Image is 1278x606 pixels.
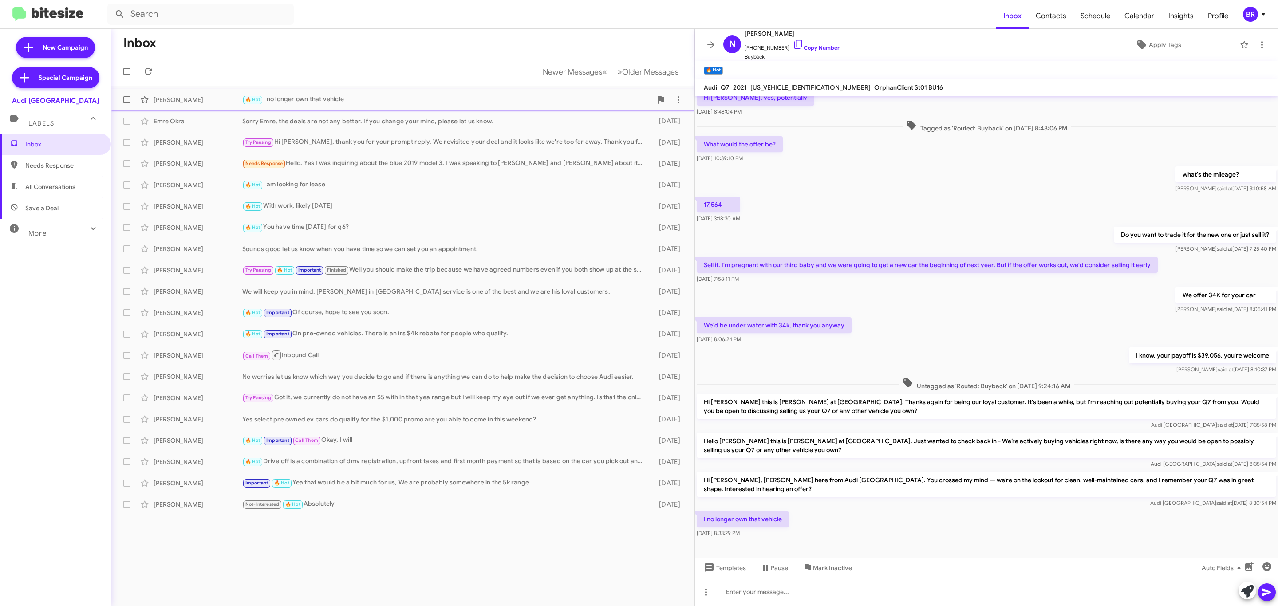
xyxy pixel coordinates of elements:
[242,393,647,403] div: Got it, we currently do not have an S5 with in that yea range but I will keep my eye out if we ev...
[245,139,271,145] span: Try Pausing
[245,310,260,315] span: 🔥 Hot
[771,560,788,576] span: Pause
[1201,3,1235,29] a: Profile
[25,204,59,212] span: Save a Deal
[274,480,289,486] span: 🔥 Hot
[622,67,678,77] span: Older Messages
[154,287,242,296] div: [PERSON_NAME]
[1202,560,1244,576] span: Auto Fields
[647,479,687,488] div: [DATE]
[242,201,647,211] div: With work, likely [DATE]
[1217,185,1232,192] span: said at
[245,161,283,166] span: Needs Response
[538,63,684,81] nav: Page navigation example
[327,267,347,273] span: Finished
[25,140,101,149] span: Inbox
[1175,166,1276,182] p: what's the mileage?
[154,457,242,466] div: [PERSON_NAME]
[154,330,242,338] div: [PERSON_NAME]
[697,317,852,333] p: We'd be under water with 34k, thank you anyway
[154,202,242,211] div: [PERSON_NAME]
[242,329,647,339] div: On pre-owned vehicles. There is an irs $4k rebate for people who qualify.
[1114,227,1276,243] p: Do you want to trade it for the new one or just sell it?
[242,222,647,232] div: You have time [DATE] for q6?
[697,336,741,342] span: [DATE] 8:06:24 PM
[242,117,647,126] div: Sorry Emre, the deals are not any better. If you change your mind, please let us know.
[1195,560,1251,576] button: Auto Fields
[242,478,647,488] div: Yea that would be a bit much for us, We are probably somewhere in the 5k range.
[537,63,612,81] button: Previous
[242,265,647,275] div: Well you should make the trip because we have agreed numbers even if you both show up at the same...
[1243,7,1258,22] div: BR
[647,181,687,189] div: [DATE]
[647,436,687,445] div: [DATE]
[745,39,840,52] span: [PHONE_NUMBER]
[697,108,742,115] span: [DATE] 8:48:04 PM
[647,159,687,168] div: [DATE]
[39,73,92,82] span: Special Campaign
[154,95,242,104] div: [PERSON_NAME]
[647,372,687,381] div: [DATE]
[285,501,300,507] span: 🔥 Hot
[753,560,795,576] button: Pause
[154,394,242,402] div: [PERSON_NAME]
[1175,185,1276,192] span: [PERSON_NAME] [DATE] 3:10:58 AM
[1029,3,1073,29] span: Contacts
[1151,460,1276,467] span: Audi [GEOGRAPHIC_DATA] [DATE] 8:35:54 PM
[745,52,840,61] span: Buyback
[242,499,647,509] div: Absolutely
[242,244,647,253] div: Sounds good let us know when you have time so we can set you an appointment.
[903,120,1071,133] span: Tagged as 'Routed: Buyback' on [DATE] 8:48:06 PM
[996,3,1029,29] a: Inbox
[266,331,289,337] span: Important
[12,67,99,88] a: Special Campaign
[617,66,622,77] span: »
[647,351,687,360] div: [DATE]
[1218,366,1233,373] span: said at
[1161,3,1201,29] span: Insights
[245,182,260,188] span: 🔥 Hot
[242,415,647,424] div: Yes select pre owned ev cars do qualify for the $1,000 promo are you able to come in this weekend?
[697,433,1276,458] p: Hello [PERSON_NAME] this is [PERSON_NAME] at [GEOGRAPHIC_DATA]. Just wanted to check back in - We...
[1117,3,1161,29] a: Calendar
[647,330,687,338] div: [DATE]
[1149,37,1181,53] span: Apply Tags
[1129,347,1276,363] p: I know, your payoff is $39,056, you're welcome
[704,83,717,91] span: Audi
[1151,421,1276,428] span: Audi [GEOGRAPHIC_DATA] [DATE] 7:35:58 PM
[242,137,647,147] div: Hi [PERSON_NAME], thank you for your prompt reply. We revisited your deal and it looks like we're...
[28,119,54,127] span: Labels
[242,307,647,318] div: Of course, hope to see you soon.
[697,530,740,536] span: [DATE] 8:33:29 PM
[245,224,260,230] span: 🔥 Hot
[154,223,242,232] div: [PERSON_NAME]
[245,395,271,401] span: Try Pausing
[697,275,739,282] span: [DATE] 7:58:11 PM
[154,372,242,381] div: [PERSON_NAME]
[242,372,647,381] div: No worries let us know which way you decide to go and if there is anything we can do to help make...
[1175,287,1276,303] p: We offer 34K for your car
[1235,7,1268,22] button: BR
[1216,500,1232,506] span: said at
[154,308,242,317] div: [PERSON_NAME]
[245,459,260,464] span: 🔥 Hot
[245,97,260,102] span: 🔥 Hot
[16,37,95,58] a: New Campaign
[245,353,268,359] span: Call Them
[107,4,294,25] input: Search
[154,500,242,509] div: [PERSON_NAME]
[647,223,687,232] div: [DATE]
[25,161,101,170] span: Needs Response
[266,437,289,443] span: Important
[647,500,687,509] div: [DATE]
[647,308,687,317] div: [DATE]
[12,96,99,105] div: Audi [GEOGRAPHIC_DATA]
[154,117,242,126] div: Emre Okra
[702,560,746,576] span: Templates
[154,415,242,424] div: [PERSON_NAME]
[647,457,687,466] div: [DATE]
[25,182,75,191] span: All Conversations
[28,229,47,237] span: More
[266,310,289,315] span: Important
